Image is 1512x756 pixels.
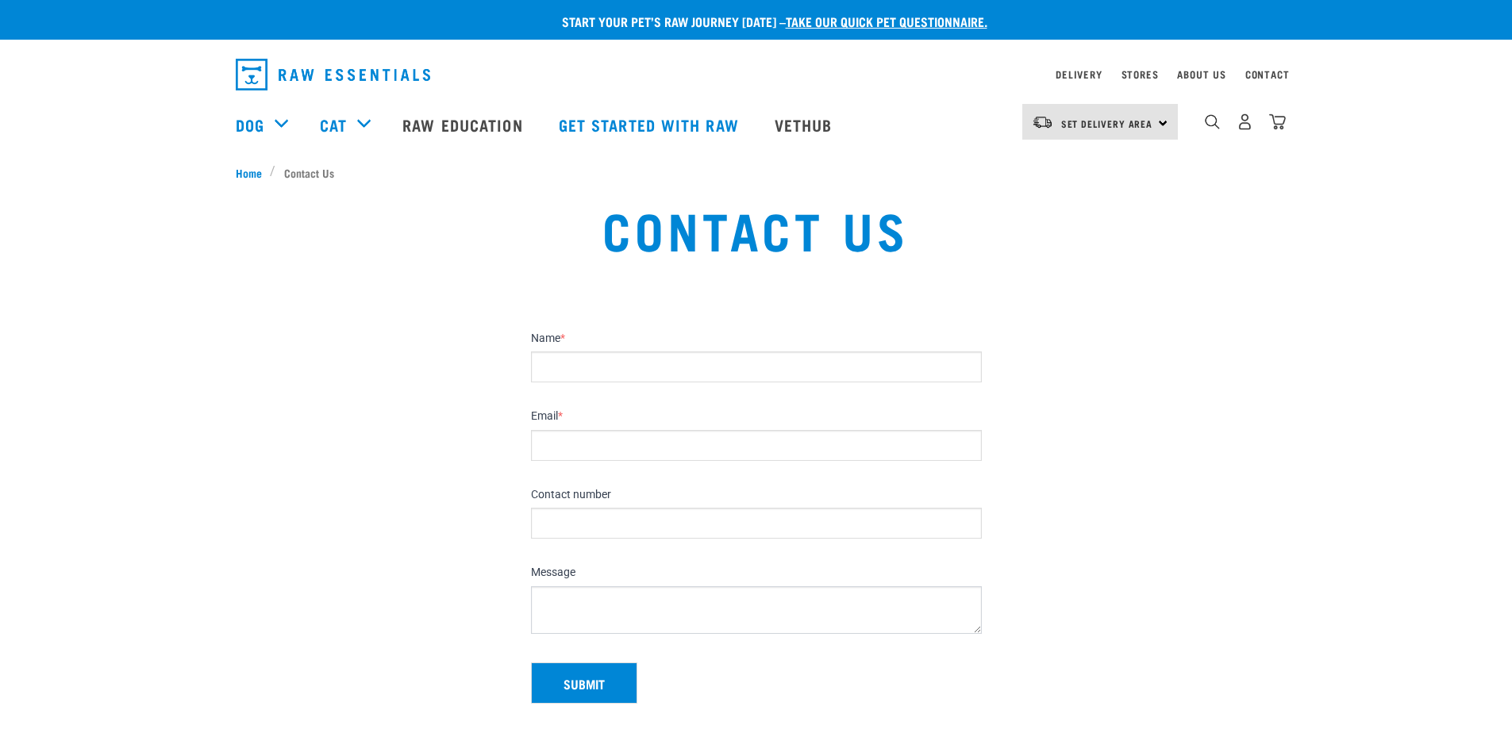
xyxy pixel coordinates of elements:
nav: dropdown navigation [223,52,1290,97]
h1: Contact Us [280,200,1231,257]
a: take our quick pet questionnaire. [786,17,987,25]
img: user.png [1237,113,1253,130]
a: Contact [1245,71,1290,77]
span: Home [236,164,262,181]
a: Dog [236,113,264,136]
label: Email [531,409,982,424]
label: Message [531,566,982,580]
img: home-icon-1@2x.png [1205,114,1220,129]
img: van-moving.png [1032,115,1053,129]
a: Stores [1121,71,1159,77]
a: Get started with Raw [543,93,759,156]
button: Submit [531,662,637,704]
a: Vethub [759,93,852,156]
img: Raw Essentials Logo [236,59,430,90]
img: home-icon@2x.png [1269,113,1286,130]
a: About Us [1177,71,1225,77]
a: Home [236,164,271,181]
a: Raw Education [387,93,542,156]
span: Set Delivery Area [1061,121,1153,126]
label: Contact number [531,488,982,502]
a: Cat [320,113,347,136]
label: Name [531,332,982,346]
a: Delivery [1056,71,1102,77]
nav: breadcrumbs [236,164,1277,181]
